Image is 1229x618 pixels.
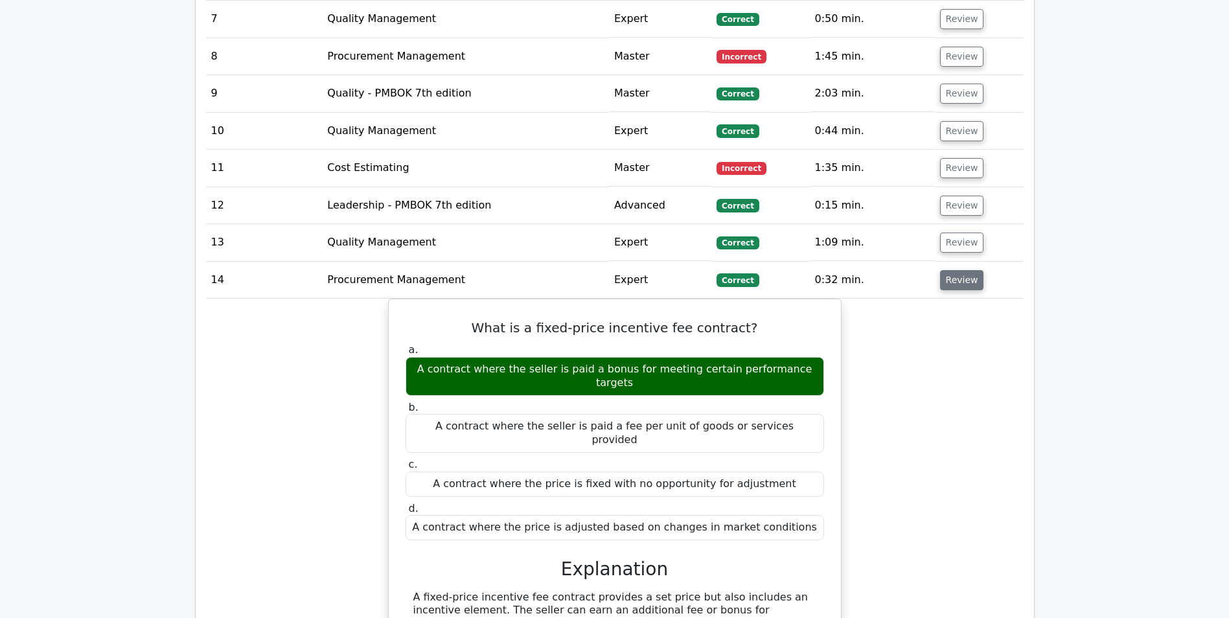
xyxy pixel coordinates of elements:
[940,270,984,290] button: Review
[206,224,323,261] td: 13
[810,38,935,75] td: 1:45 min.
[940,47,984,67] button: Review
[322,113,609,150] td: Quality Management
[940,233,984,253] button: Review
[609,1,711,38] td: Expert
[609,75,711,112] td: Master
[609,187,711,224] td: Advanced
[206,113,323,150] td: 10
[717,273,759,286] span: Correct
[322,38,609,75] td: Procurement Management
[609,150,711,187] td: Master
[322,150,609,187] td: Cost Estimating
[206,1,323,38] td: 7
[409,502,419,514] span: d.
[409,343,419,356] span: a.
[810,150,935,187] td: 1:35 min.
[810,262,935,299] td: 0:32 min.
[322,75,609,112] td: Quality - PMBOK 7th edition
[810,224,935,261] td: 1:09 min.
[717,13,759,26] span: Correct
[609,38,711,75] td: Master
[717,124,759,137] span: Correct
[406,357,824,396] div: A contract where the seller is paid a bonus for meeting certain performance targets
[717,162,766,175] span: Incorrect
[940,9,984,29] button: Review
[940,158,984,178] button: Review
[940,121,984,141] button: Review
[413,558,816,580] h3: Explanation
[206,38,323,75] td: 8
[322,1,609,38] td: Quality Management
[406,515,824,540] div: A contract where the price is adjusted based on changes in market conditions
[940,84,984,104] button: Review
[609,113,711,150] td: Expert
[810,1,935,38] td: 0:50 min.
[940,196,984,216] button: Review
[322,224,609,261] td: Quality Management
[717,87,759,100] span: Correct
[322,262,609,299] td: Procurement Management
[206,75,323,112] td: 9
[206,262,323,299] td: 14
[810,113,935,150] td: 0:44 min.
[404,320,825,336] h5: What is a fixed-price incentive fee contract?
[810,75,935,112] td: 2:03 min.
[206,150,323,187] td: 11
[409,401,419,413] span: b.
[717,236,759,249] span: Correct
[717,199,759,212] span: Correct
[717,50,766,63] span: Incorrect
[206,187,323,224] td: 12
[409,458,418,470] span: c.
[406,472,824,497] div: A contract where the price is fixed with no opportunity for adjustment
[609,262,711,299] td: Expert
[406,414,824,453] div: A contract where the seller is paid a fee per unit of goods or services provided
[609,224,711,261] td: Expert
[322,187,609,224] td: Leadership - PMBOK 7th edition
[810,187,935,224] td: 0:15 min.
